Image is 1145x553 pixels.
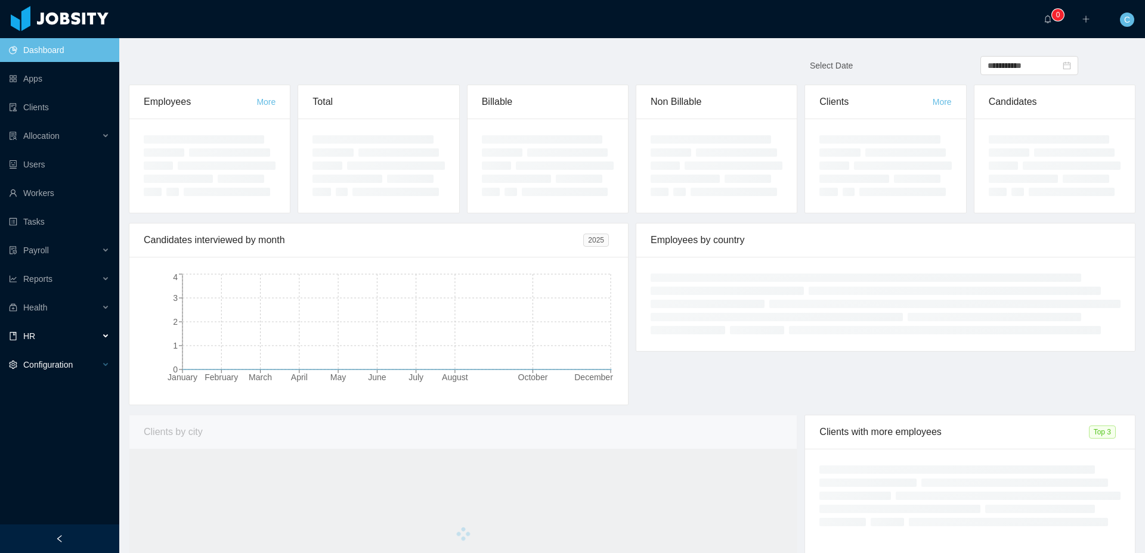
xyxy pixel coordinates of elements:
[23,360,73,369] span: Configuration
[819,85,932,119] div: Clients
[1089,425,1116,439] span: Top 3
[651,85,782,119] div: Non Billable
[933,97,952,107] a: More
[23,131,60,141] span: Allocation
[574,372,613,382] tspan: December
[9,153,110,176] a: icon: robotUsers
[205,372,238,382] tspan: February
[409,372,423,382] tspan: July
[173,272,178,282] tspan: 4
[9,303,17,312] i: icon: medicine-box
[144,85,256,119] div: Employees
[23,331,35,341] span: HR
[9,275,17,283] i: icon: line-chart
[368,372,386,382] tspan: June
[810,61,853,70] span: Select Date
[9,246,17,254] i: icon: file-protect
[989,85,1121,119] div: Candidates
[1063,61,1071,70] i: icon: calendar
[23,246,49,255] span: Payroll
[9,210,110,234] a: icon: profileTasks
[256,97,276,107] a: More
[249,372,272,382] tspan: March
[291,372,308,382] tspan: April
[9,67,110,91] a: icon: appstoreApps
[1044,15,1052,23] i: icon: bell
[1124,13,1130,27] span: C
[330,372,346,382] tspan: May
[168,372,197,382] tspan: January
[1052,9,1064,21] sup: 0
[442,372,468,382] tspan: August
[583,234,609,247] span: 2025
[23,303,47,312] span: Health
[9,95,110,119] a: icon: auditClients
[819,415,1088,449] div: Clients with more employees
[482,85,614,119] div: Billable
[9,332,17,340] i: icon: book
[173,293,178,303] tspan: 3
[144,223,583,257] div: Candidates interviewed by month
[312,85,444,119] div: Total
[651,223,1121,257] div: Employees by country
[173,317,178,327] tspan: 2
[1082,15,1090,23] i: icon: plus
[9,361,17,369] i: icon: setting
[9,38,110,62] a: icon: pie-chartDashboard
[173,341,178,350] tspan: 1
[23,274,52,284] span: Reports
[173,365,178,374] tspan: 0
[9,132,17,140] i: icon: solution
[518,372,548,382] tspan: October
[9,181,110,205] a: icon: userWorkers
